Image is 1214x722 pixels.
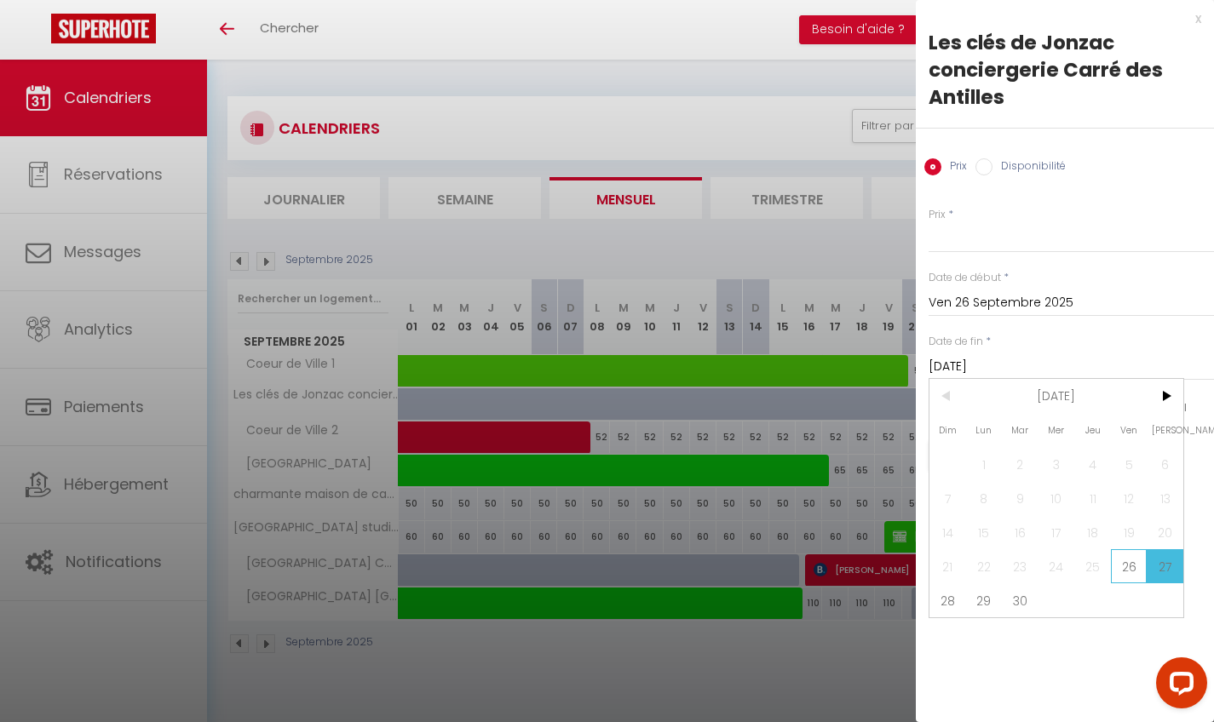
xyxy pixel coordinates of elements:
span: 27 [1147,549,1183,583]
label: Date de fin [929,334,983,350]
label: Prix [941,158,967,177]
span: 7 [929,481,966,515]
span: 22 [966,549,1003,583]
span: 1 [966,447,1003,481]
span: 28 [929,583,966,617]
span: Dim [929,413,966,447]
span: 30 [1002,583,1039,617]
span: 6 [1147,447,1183,481]
span: 18 [1074,515,1111,549]
span: 29 [966,583,1003,617]
span: 3 [1039,447,1075,481]
span: 24 [1039,549,1075,583]
span: Mer [1039,413,1075,447]
span: 17 [1039,515,1075,549]
span: [DATE] [966,379,1148,413]
span: 21 [929,549,966,583]
span: 12 [1111,481,1148,515]
iframe: LiveChat chat widget [1142,650,1214,722]
span: 16 [1002,515,1039,549]
span: 19 [1111,515,1148,549]
span: Lun [966,413,1003,447]
span: 2 [1002,447,1039,481]
span: 11 [1074,481,1111,515]
span: [PERSON_NAME] [1147,413,1183,447]
span: Ven [1111,413,1148,447]
span: > [1147,379,1183,413]
span: Mar [1002,413,1039,447]
span: 13 [1147,481,1183,515]
span: 20 [1147,515,1183,549]
div: Les clés de Jonzac conciergerie Carré des Antilles [929,29,1201,111]
label: Disponibilité [992,158,1066,177]
span: 8 [966,481,1003,515]
span: < [929,379,966,413]
span: 4 [1074,447,1111,481]
label: Date de début [929,270,1001,286]
span: 25 [1074,549,1111,583]
span: 14 [929,515,966,549]
span: 10 [1039,481,1075,515]
span: 15 [966,515,1003,549]
label: Prix [929,207,946,223]
span: 26 [1111,549,1148,583]
div: x [916,9,1201,29]
span: 23 [1002,549,1039,583]
span: 9 [1002,481,1039,515]
span: Jeu [1074,413,1111,447]
span: 5 [1111,447,1148,481]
